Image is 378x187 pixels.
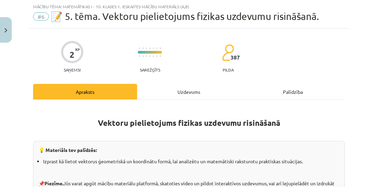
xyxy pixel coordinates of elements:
[156,47,157,49] img: icon-short-line-57e1e144782c952c97e751825c79c345078a6d821885a25fce030b3d8c18986b.svg
[153,55,154,57] img: icon-short-line-57e1e144782c952c97e751825c79c345078a6d821885a25fce030b3d8c18986b.svg
[241,84,345,99] div: Palīdzība
[139,47,140,49] img: icon-short-line-57e1e144782c952c97e751825c79c345078a6d821885a25fce030b3d8c18986b.svg
[43,158,339,165] li: Izprast kā lietot vektorus ģeometriskā un koordinātu formā, lai analizētu un matemātiski raksturo...
[44,180,63,186] strong: Piezīme.
[61,67,83,72] p: Saņemsi
[70,50,74,59] div: 2
[160,47,161,49] img: icon-short-line-57e1e144782c952c97e751825c79c345078a6d821885a25fce030b3d8c18986b.svg
[33,84,137,99] div: Apraksts
[146,55,147,57] img: icon-short-line-57e1e144782c952c97e751825c79c345078a6d821885a25fce030b3d8c18986b.svg
[98,118,280,128] strong: Vektoru pielietojums fizikas uzdevumu risināšanā
[153,47,154,49] img: icon-short-line-57e1e144782c952c97e751825c79c345078a6d821885a25fce030b3d8c18986b.svg
[137,84,241,99] div: Uzdevums
[231,54,240,60] span: 387
[156,55,157,57] img: icon-short-line-57e1e144782c952c97e751825c79c345078a6d821885a25fce030b3d8c18986b.svg
[140,67,160,72] p: Sarežģīts
[222,44,234,61] img: students-c634bb4e5e11cddfef0936a35e636f08e4e9abd3cc4e673bd6f9a4125e45ecb1.svg
[51,11,319,22] span: 📝 5. tēma. Vektoru pielietojums fizikas uzdevumu risināšanā.
[146,47,147,49] img: icon-short-line-57e1e144782c952c97e751825c79c345078a6d821885a25fce030b3d8c18986b.svg
[75,47,80,51] span: XP
[223,67,234,72] p: pilda
[39,147,97,153] strong: 💡 Materiāls tev palīdzēs:
[139,55,140,57] img: icon-short-line-57e1e144782c952c97e751825c79c345078a6d821885a25fce030b3d8c18986b.svg
[33,4,345,9] div: Mācību tēma: Matemātikas i - 10. klases 1. ieskaites mācību materiāls (a,b)
[160,55,161,57] img: icon-short-line-57e1e144782c952c97e751825c79c345078a6d821885a25fce030b3d8c18986b.svg
[4,28,7,33] img: icon-close-lesson-0947bae3869378f0d4975bcd49f059093ad1ed9edebbc8119c70593378902aed.svg
[33,12,49,21] span: #6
